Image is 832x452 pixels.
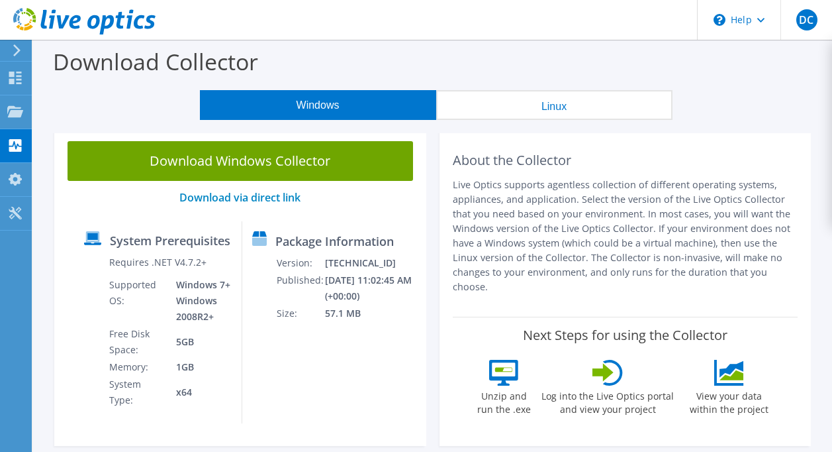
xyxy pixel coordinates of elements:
p: Live Optics supports agentless collection of different operating systems, appliances, and applica... [453,178,798,294]
label: Requires .NET V4.7.2+ [109,256,207,269]
h2: About the Collector [453,152,798,168]
label: Log into the Live Optics portal and view your project [541,386,674,416]
td: 57.1 MB [324,305,420,322]
td: 5GB [166,325,232,359]
label: Unzip and run the .exe [473,386,534,416]
button: Windows [200,90,436,120]
a: Download Windows Collector [68,141,413,181]
label: System Prerequisites [110,234,230,247]
svg: \n [714,14,725,26]
label: Download Collector [53,46,258,77]
label: Package Information [275,235,394,248]
td: Supported OS: [109,276,165,325]
td: Size: [276,305,324,322]
td: Memory: [109,359,165,376]
span: DC [796,9,817,30]
td: Published: [276,272,324,305]
a: Download via direct link [179,190,300,205]
td: [TECHNICAL_ID] [324,254,420,272]
td: Windows 7+ Windows 2008R2+ [166,276,232,325]
td: 1GB [166,359,232,376]
label: Next Steps for using the Collector [523,327,727,343]
td: x64 [166,376,232,409]
td: Version: [276,254,324,272]
td: Free Disk Space: [109,325,165,359]
label: View your data within the project [681,386,776,416]
button: Linux [436,90,672,120]
td: [DATE] 11:02:45 AM (+00:00) [324,272,420,305]
td: System Type: [109,376,165,409]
